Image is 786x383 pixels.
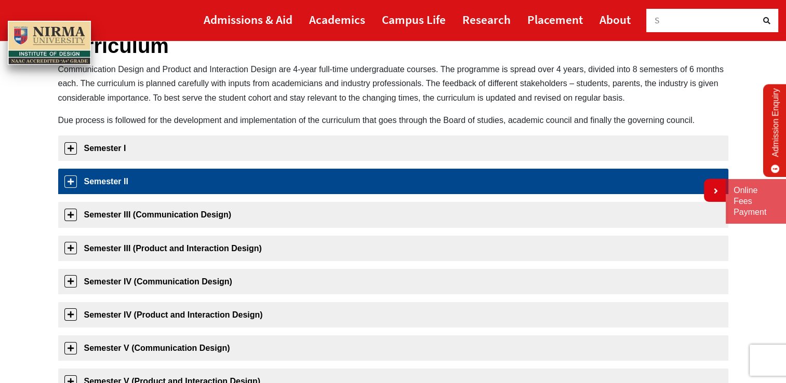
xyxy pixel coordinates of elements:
p: Due process is followed for the development and implementation of the curriculum that goes throug... [58,113,728,127]
a: Semester III (Communication Design) [58,202,728,227]
a: About [600,8,631,31]
a: Academics [309,8,365,31]
a: Placement [527,8,583,31]
a: Campus Life [382,8,446,31]
img: main_logo [8,21,91,65]
h1: Curriculum [58,33,728,58]
a: Semester I [58,135,728,161]
span: S [655,15,660,26]
a: Semester V (Communication Design) [58,335,728,361]
a: Semester IV (Communication Design) [58,269,728,294]
a: Semester IV (Product and Interaction Design) [58,302,728,327]
a: Admissions & Aid [204,8,292,31]
a: Semester III (Product and Interaction Design) [58,236,728,261]
a: Semester II [58,169,728,194]
a: Research [462,8,511,31]
a: Online Fees Payment [734,185,778,217]
p: Communication Design and Product and Interaction Design are 4-year full-time undergraduate course... [58,62,728,105]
